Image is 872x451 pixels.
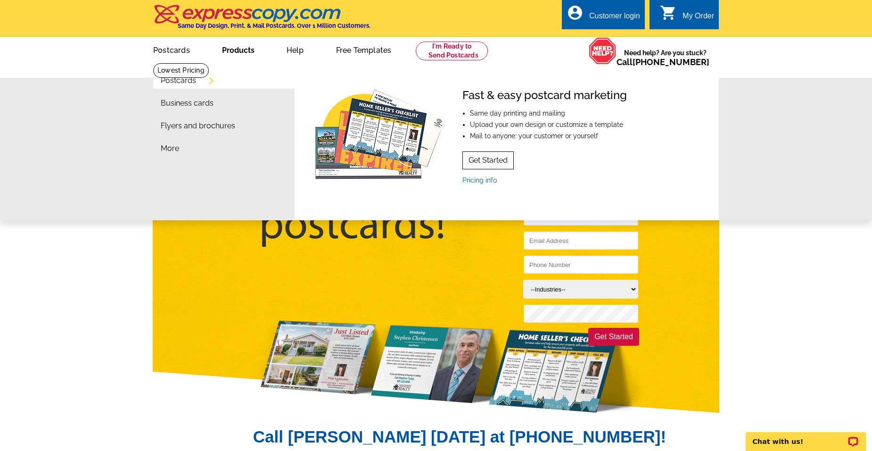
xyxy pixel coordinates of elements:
[633,57,709,67] a: [PHONE_NUMBER]
[588,328,639,346] button: Get Started
[660,10,714,22] a: shopping_cart My Order
[617,48,714,67] span: Need help? Are you stuck?
[567,4,584,21] i: account_circle
[740,421,872,451] iframe: LiveChat chat widget
[470,121,627,128] li: Upload your own design or customize a template
[253,427,666,447] h2: Call [PERSON_NAME] [DATE] at [PHONE_NUMBER]!
[660,4,677,21] i: shopping_cart
[589,12,640,25] div: Customer login
[470,133,627,139] li: Mail to anyone: your customer or yourself
[567,10,640,22] a: account_circle Customer login
[462,151,514,169] a: Get Started
[524,232,638,250] input: Email Address
[161,77,196,84] a: Postcards
[138,38,205,60] a: Postcards
[462,176,497,184] a: Pricing info
[683,12,714,25] div: My Order
[617,57,709,67] span: Call
[589,37,617,65] img: help
[161,145,179,152] a: More
[178,22,370,29] h4: Same Day Design, Print, & Mail Postcards. Over 1 Million Customers.
[462,89,627,102] h4: Fast & easy postcard marketing
[161,100,214,107] a: Business cards
[321,38,407,60] a: Free Templates
[161,122,235,130] a: Flyers and brochures
[207,38,270,60] a: Products
[153,11,370,29] a: Same Day Design, Print, & Mail Postcards. Over 1 Million Customers.
[524,256,638,274] input: Phone Number
[271,38,319,60] a: Help
[312,89,447,183] img: Fast & easy postcard marketing
[470,110,627,117] li: Same day printing and mailing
